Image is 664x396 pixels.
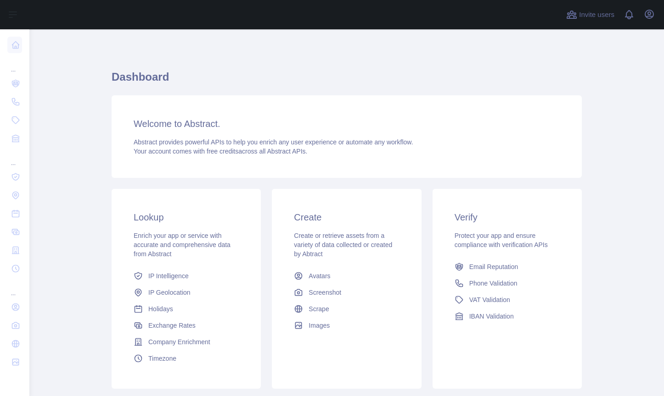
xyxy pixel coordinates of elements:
[469,279,518,288] span: Phone Validation
[7,279,22,297] div: ...
[130,350,242,367] a: Timezone
[130,334,242,350] a: Company Enrichment
[134,232,231,258] span: Enrich your app or service with accurate and comprehensive data from Abstract
[451,258,563,275] a: Email Reputation
[148,321,196,330] span: Exchange Rates
[294,232,392,258] span: Create or retrieve assets from a variety of data collected or created by Abtract
[309,271,330,280] span: Avatars
[469,262,518,271] span: Email Reputation
[469,312,514,321] span: IBAN Validation
[130,268,242,284] a: IP Intelligence
[148,288,191,297] span: IP Geolocation
[451,275,563,291] a: Phone Validation
[130,317,242,334] a: Exchange Rates
[290,301,403,317] a: Scrape
[7,148,22,167] div: ...
[290,317,403,334] a: Images
[455,232,548,248] span: Protect your app and ensure compliance with verification APIs
[579,10,614,20] span: Invite users
[148,304,173,313] span: Holidays
[148,271,189,280] span: IP Intelligence
[564,7,616,22] button: Invite users
[148,337,210,346] span: Company Enrichment
[148,354,176,363] span: Timezone
[309,304,329,313] span: Scrape
[134,148,307,155] span: Your account comes with across all Abstract APIs.
[134,117,560,130] h3: Welcome to Abstract.
[130,301,242,317] a: Holidays
[455,211,560,224] h3: Verify
[130,284,242,301] a: IP Geolocation
[112,70,582,92] h1: Dashboard
[134,211,239,224] h3: Lookup
[309,321,330,330] span: Images
[469,295,510,304] span: VAT Validation
[207,148,238,155] span: free credits
[309,288,341,297] span: Screenshot
[451,291,563,308] a: VAT Validation
[7,55,22,73] div: ...
[294,211,399,224] h3: Create
[134,138,413,146] span: Abstract provides powerful APIs to help you enrich any user experience or automate any workflow.
[290,268,403,284] a: Avatars
[290,284,403,301] a: Screenshot
[451,308,563,324] a: IBAN Validation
